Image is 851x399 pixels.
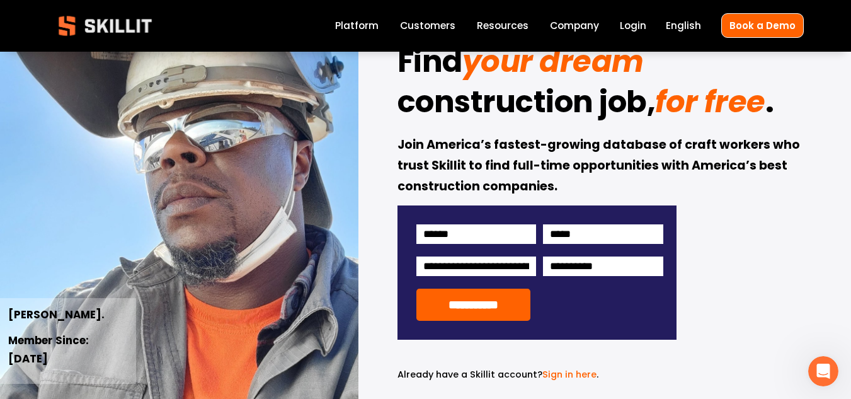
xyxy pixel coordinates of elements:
strong: Join America’s fastest-growing database of craft workers who trust Skillit to find full-time oppo... [397,136,802,197]
iframe: Intercom live chat [808,356,838,386]
em: your dream [462,40,644,83]
img: Skillit [48,7,163,45]
span: Already have a Skillit account? [397,368,542,381]
a: Company [550,18,599,35]
strong: . [765,79,774,130]
a: Sign in here [542,368,597,381]
a: Login [620,18,646,35]
p: . [397,367,677,382]
em: for free [655,81,765,123]
div: language picker [666,18,701,35]
strong: Member Since: [DATE] [8,332,91,369]
a: folder dropdown [477,18,528,35]
a: Platform [335,18,379,35]
a: Book a Demo [721,13,804,38]
strong: Find [397,38,462,90]
strong: construction job, [397,79,656,130]
span: Resources [477,18,528,33]
span: English [666,18,701,33]
strong: [PERSON_NAME]. [8,306,105,325]
a: Customers [400,18,455,35]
